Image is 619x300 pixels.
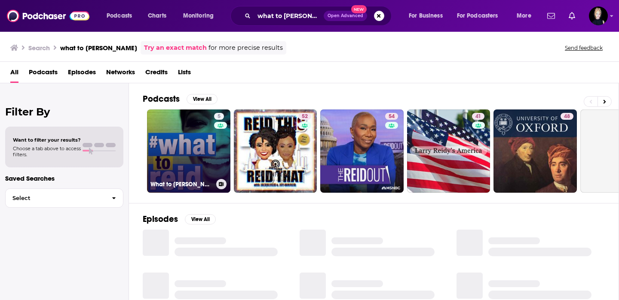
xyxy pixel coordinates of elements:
span: 54 [389,112,395,121]
img: User Profile [589,6,608,25]
a: Charts [142,9,172,23]
button: open menu [511,9,542,23]
button: View All [185,214,216,224]
button: open menu [177,9,225,23]
a: 48 [493,109,577,193]
a: 41 [407,109,490,193]
span: Monitoring [183,10,214,22]
button: View All [187,94,218,104]
img: Podchaser - Follow, Share and Rate Podcasts [7,8,89,24]
a: 54 [320,109,404,193]
span: Choose a tab above to access filters. [13,145,81,158]
a: 5What to [PERSON_NAME] [147,109,230,193]
button: open menu [451,9,511,23]
a: 52 [298,113,311,120]
a: 54 [385,113,398,120]
span: 5 [218,112,221,121]
p: Saved Searches [5,174,123,182]
span: 52 [302,112,308,121]
h2: Filter By [5,106,123,118]
a: 48 [561,113,573,120]
span: More [517,10,531,22]
span: For Podcasters [457,10,498,22]
a: Podcasts [29,65,58,83]
h3: Search [28,44,50,52]
button: open menu [101,9,143,23]
button: Select [5,188,123,208]
h2: Episodes [143,214,178,224]
button: Show profile menu [589,6,608,25]
a: 5 [214,113,224,120]
button: open menu [403,9,454,23]
a: Episodes [68,65,96,83]
a: Show notifications dropdown [565,9,579,23]
span: New [351,5,367,13]
span: Want to filter your results? [13,137,81,143]
span: 41 [475,112,481,121]
a: PodcastsView All [143,94,218,104]
button: Send feedback [562,44,605,52]
button: Open AdvancedNew [324,11,367,21]
a: Credits [145,65,168,83]
a: Show notifications dropdown [544,9,558,23]
input: Search podcasts, credits, & more... [254,9,324,23]
a: Networks [106,65,135,83]
a: 41 [472,113,484,120]
span: 48 [564,112,570,121]
span: Select [6,195,105,201]
a: Try an exact match [144,43,207,53]
a: Lists [178,65,191,83]
h2: Podcasts [143,94,180,104]
span: Logged in as Passell [589,6,608,25]
span: Charts [148,10,166,22]
span: Open Advanced [328,14,363,18]
span: for more precise results [208,43,283,53]
span: Podcasts [107,10,132,22]
h3: What to [PERSON_NAME] [150,181,213,188]
a: All [10,65,18,83]
h3: what to [PERSON_NAME] [60,44,137,52]
span: For Business [409,10,443,22]
a: EpisodesView All [143,214,216,224]
div: Search podcasts, credits, & more... [239,6,400,26]
a: 52 [234,109,317,193]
